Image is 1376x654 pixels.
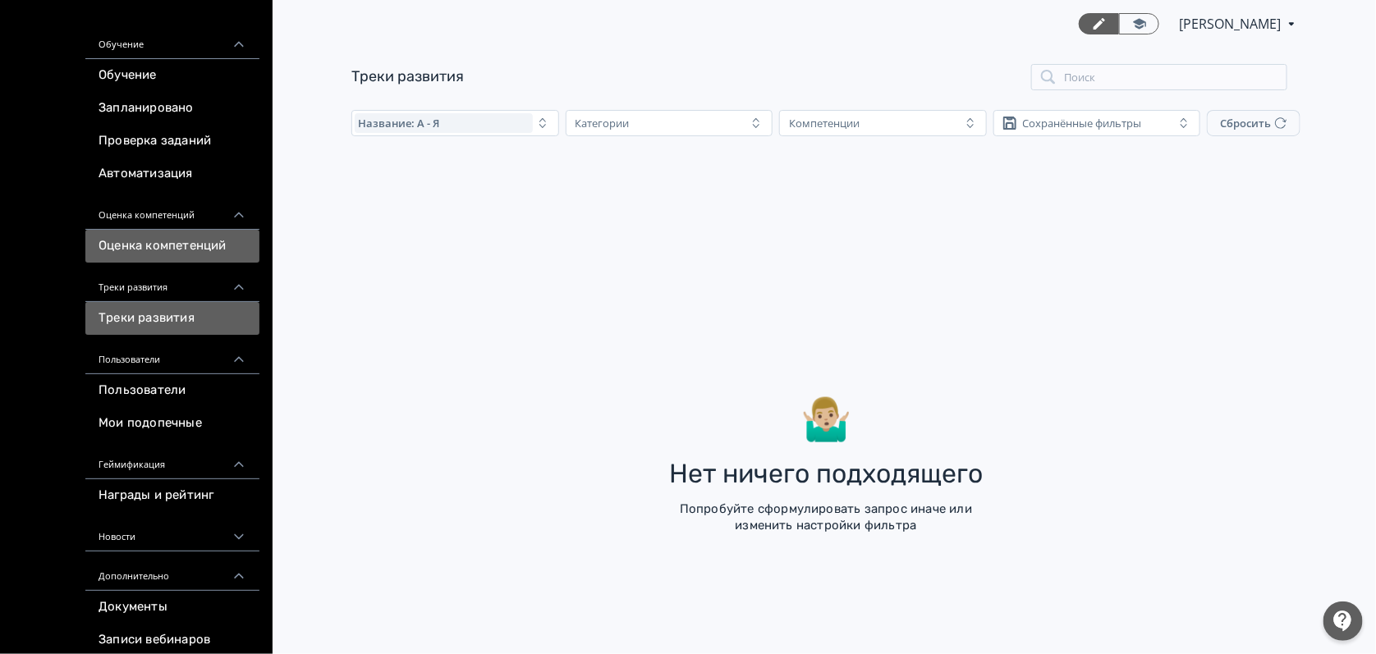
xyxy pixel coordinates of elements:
[85,440,259,479] div: Геймификация
[654,501,998,533] div: Попробуйте сформулировать запрос иначе или изменить настройки фильтра
[85,512,259,551] div: Новости
[566,110,773,136] button: Категории
[351,110,559,136] button: Название: А - Я
[85,479,259,512] a: Награды и рейтинг
[1119,13,1159,34] a: Переключиться в режим ученика
[779,110,987,136] button: Компетенции
[993,110,1201,136] button: Сохранённые фильтры
[85,335,259,374] div: Пользователи
[85,263,259,302] div: Треки развития
[85,407,259,440] a: Мои подопечные
[800,392,851,446] div: 🤷🏼‍♂️
[358,117,439,130] span: Название: А - Я
[576,117,630,130] div: Категории
[789,117,860,130] div: Компетенции
[85,551,259,591] div: Дополнительно
[85,125,259,158] a: Проверка заданий
[85,374,259,407] a: Пользователи
[85,92,259,125] a: Запланировано
[85,230,259,263] a: Оценка компетенций
[85,302,259,335] a: Треки развития
[669,460,983,488] div: Нет ничего подходящего
[351,67,464,85] a: Треки развития
[85,20,259,59] div: Обучение
[85,158,259,190] a: Автоматизация
[85,591,259,624] a: Документы
[1179,14,1283,34] span: Екатерина Лавринова
[1207,110,1300,136] button: Сбросить
[85,190,259,230] div: Оценка компетенций
[85,59,259,92] a: Обучение
[1023,117,1142,130] div: Сохранённые фильтры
